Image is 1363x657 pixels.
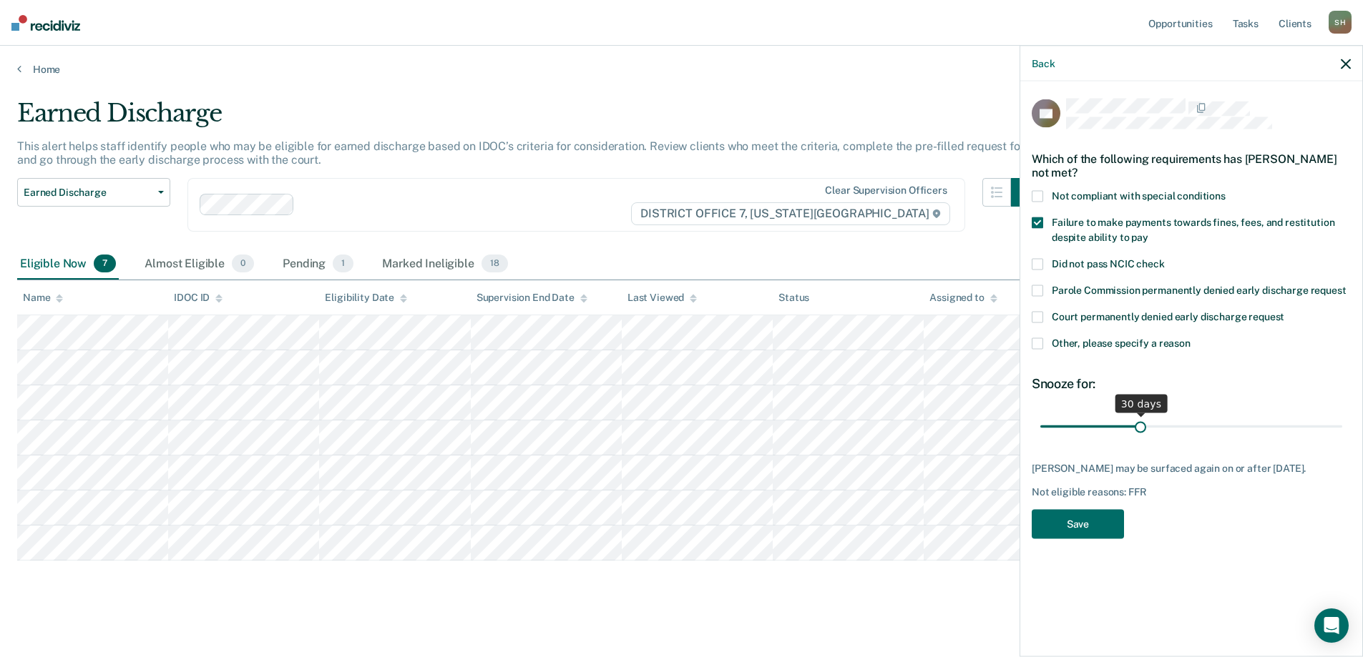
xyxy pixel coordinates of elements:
[1052,311,1284,322] span: Court permanently denied early discharge request
[94,255,116,273] span: 7
[825,184,947,197] div: Clear supervision officers
[631,202,949,225] span: DISTRICT OFFICE 7, [US_STATE][GEOGRAPHIC_DATA]
[1329,11,1352,34] div: S H
[1115,394,1168,413] div: 30 days
[24,187,152,199] span: Earned Discharge
[174,292,223,304] div: IDOC ID
[280,249,356,280] div: Pending
[17,139,1037,167] p: This alert helps staff identify people who may be eligible for earned discharge based on IDOC’s c...
[1032,376,1351,392] div: Snooze for:
[1032,486,1351,498] div: Not eligible reasons: FFR
[17,249,119,280] div: Eligible Now
[1052,337,1191,349] span: Other, please specify a reason
[1032,462,1351,474] div: [PERSON_NAME] may be surfaced again on or after [DATE].
[477,292,587,304] div: Supervision End Date
[333,255,353,273] span: 1
[1032,57,1055,69] button: Back
[379,249,510,280] div: Marked Ineligible
[17,99,1040,139] div: Earned Discharge
[1052,285,1347,296] span: Parole Commission permanently denied early discharge request
[929,292,997,304] div: Assigned to
[11,15,80,31] img: Recidiviz
[1052,258,1165,270] span: Did not pass NCIC check
[1052,190,1226,202] span: Not compliant with special conditions
[17,63,1346,76] a: Home
[325,292,407,304] div: Eligibility Date
[627,292,697,304] div: Last Viewed
[23,292,63,304] div: Name
[232,255,254,273] span: 0
[1314,608,1349,643] div: Open Intercom Messenger
[1052,217,1334,243] span: Failure to make payments towards fines, fees, and restitution despite ability to pay
[1032,510,1124,539] button: Save
[778,292,809,304] div: Status
[1032,140,1351,190] div: Which of the following requirements has [PERSON_NAME] not met?
[482,255,508,273] span: 18
[142,249,257,280] div: Almost Eligible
